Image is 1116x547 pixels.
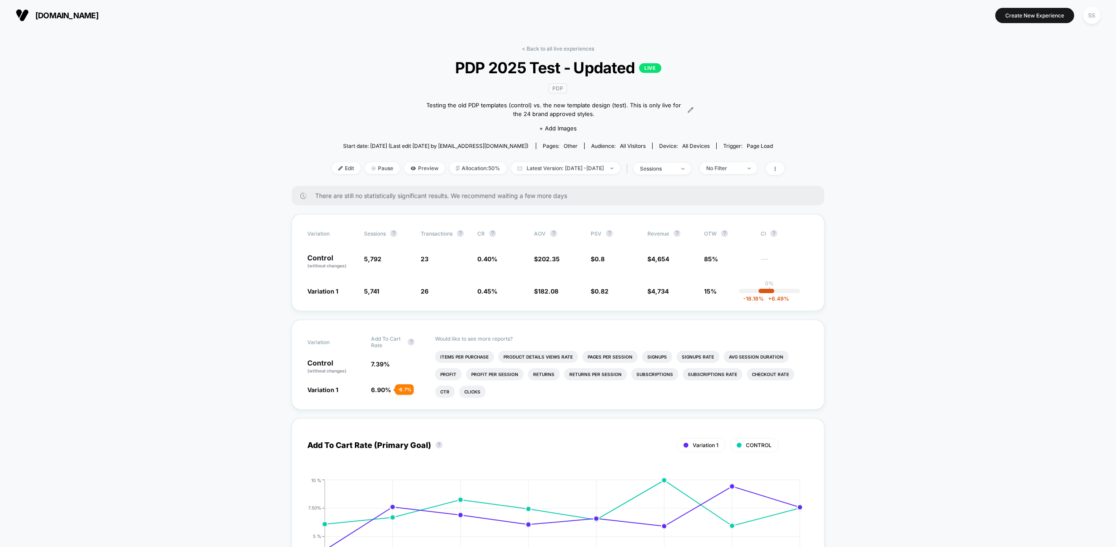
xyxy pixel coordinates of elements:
[534,230,546,237] span: AOV
[371,335,403,349] span: Add To Cart Rate
[681,168,684,170] img: end
[606,230,613,237] button: ?
[651,255,669,263] span: 4,654
[307,254,355,269] p: Control
[548,83,567,93] span: PDP
[748,168,751,169] img: end
[404,162,445,174] span: Preview
[332,162,361,174] span: Edit
[746,442,772,448] span: CONTROL
[307,287,338,295] span: Variation 1
[307,263,347,268] span: (without changes)
[422,101,686,118] span: Testing the old PDP templates (control) vs. the new template design (test). ﻿This is only live fo...
[364,255,381,263] span: 5,792
[610,168,613,169] img: end
[550,230,557,237] button: ?
[723,143,773,149] div: Trigger:
[354,58,762,77] span: PDP 2025 Test - Updated
[435,386,455,398] li: Ctr
[421,287,429,295] span: 26
[624,162,633,175] span: |
[456,166,459,171] img: rebalance
[631,368,678,380] li: Subscriptions
[761,230,809,237] span: CI
[1081,7,1103,24] button: SS
[308,506,321,511] tspan: 7.50%
[364,287,379,295] span: 5,741
[651,287,669,295] span: 4,734
[724,351,789,363] li: Avg Session Duration
[704,287,717,295] span: 15%
[395,384,414,395] div: - 6.7 %
[591,143,646,149] div: Audience:
[421,230,453,237] span: Transactions
[435,335,809,342] p: Would like to see more reports?
[436,441,442,448] button: ?
[498,351,578,363] li: Product Details Views Rate
[591,255,605,263] span: $
[338,166,343,171] img: edit
[343,143,528,149] span: Start date: [DATE] (Last edit [DATE] by [EMAIL_ADDRESS][DOMAIN_NAME])
[511,162,620,174] span: Latest Version: [DATE] - [DATE]
[528,368,560,380] li: Returns
[640,165,675,172] div: sessions
[315,192,807,199] span: There are still no statistically significant results. We recommend waiting a few more days
[457,230,464,237] button: ?
[761,256,809,269] span: ---
[477,287,497,295] span: 0.45 %
[765,280,774,287] p: 0%
[307,335,355,349] span: Variation
[466,368,524,380] li: Profit Per Session
[642,351,672,363] li: Signups
[371,386,391,393] span: 6.90 %
[311,478,321,483] tspan: 10 %
[421,255,429,263] span: 23
[365,162,400,174] span: Pause
[538,287,558,295] span: 182.08
[371,360,390,368] span: 7.39 %
[647,230,669,237] span: Revenue
[390,230,397,237] button: ?
[534,255,560,263] span: $
[517,166,522,171] img: calendar
[564,368,627,380] li: Returns Per Session
[693,442,718,448] span: Variation 1
[595,287,609,295] span: 0.82
[595,255,605,263] span: 0.8
[459,386,486,398] li: Clicks
[582,351,638,363] li: Pages Per Session
[477,255,497,263] span: 0.40 %
[435,368,462,380] li: Profit
[674,230,680,237] button: ?
[770,230,777,237] button: ?
[647,255,669,263] span: $
[683,368,742,380] li: Subscriptions Rate
[721,230,728,237] button: ?
[647,287,669,295] span: $
[307,359,362,374] p: Control
[522,45,594,52] a: < Back to all live experiences
[449,162,507,174] span: Allocation: 50%
[408,338,415,345] button: ?
[307,230,355,237] span: Variation
[747,143,773,149] span: Page Load
[747,368,794,380] li: Checkout Rate
[769,287,770,293] p: |
[534,287,558,295] span: $
[1083,7,1100,24] div: SS
[639,63,661,73] p: LIVE
[768,295,772,302] span: +
[564,143,578,149] span: other
[364,230,386,237] span: Sessions
[591,287,609,295] span: $
[706,165,741,171] div: No Filter
[35,11,99,20] span: [DOMAIN_NAME]
[652,143,716,149] span: Device:
[307,368,347,373] span: (without changes)
[435,351,494,363] li: Items Per Purchase
[677,351,719,363] li: Signups Rate
[764,295,789,302] span: 6.49 %
[591,230,602,237] span: PSV
[307,386,338,393] span: Variation 1
[477,230,485,237] span: CR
